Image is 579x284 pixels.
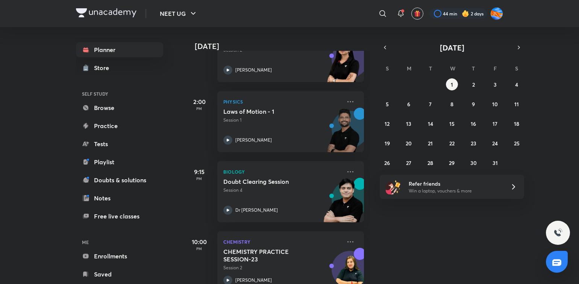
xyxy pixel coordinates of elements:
[385,120,390,127] abbr: October 12, 2025
[429,101,432,108] abbr: October 7, 2025
[223,237,341,246] p: Chemistry
[76,209,163,224] a: Free live classes
[515,81,518,88] abbr: October 4, 2025
[428,140,433,147] abbr: October 21, 2025
[390,42,514,53] button: [DATE]
[472,101,475,108] abbr: October 9, 2025
[223,117,341,124] p: Session 1
[511,78,523,90] button: October 4, 2025
[514,120,519,127] abbr: October 18, 2025
[407,65,411,72] abbr: Monday
[467,118,479,130] button: October 16, 2025
[511,137,523,149] button: October 25, 2025
[489,137,501,149] button: October 24, 2025
[492,101,498,108] abbr: October 10, 2025
[511,98,523,110] button: October 11, 2025
[76,42,163,57] a: Planner
[403,137,415,149] button: October 20, 2025
[450,101,453,108] abbr: October 8, 2025
[223,187,341,194] p: Session 4
[406,120,411,127] abbr: October 13, 2025
[515,65,518,72] abbr: Saturday
[467,78,479,90] button: October 2, 2025
[76,236,163,249] h6: ME
[195,42,371,51] h4: [DATE]
[76,87,163,100] h6: SELF STUDY
[449,120,455,127] abbr: October 15, 2025
[553,228,562,237] img: ttu
[494,65,497,72] abbr: Friday
[386,179,401,194] img: referral
[381,137,393,149] button: October 19, 2025
[155,6,202,21] button: NEET UG
[381,118,393,130] button: October 12, 2025
[462,10,469,17] img: streak
[411,8,423,20] button: avatar
[424,157,437,169] button: October 28, 2025
[235,137,272,144] p: [PERSON_NAME]
[76,191,163,206] a: Notes
[489,118,501,130] button: October 17, 2025
[76,249,163,264] a: Enrollments
[428,120,433,127] abbr: October 14, 2025
[76,173,163,188] a: Doubts & solutions
[424,98,437,110] button: October 7, 2025
[235,277,272,284] p: [PERSON_NAME]
[323,108,364,160] img: unacademy
[472,81,475,88] abbr: October 2, 2025
[489,78,501,90] button: October 3, 2025
[409,188,501,194] p: Win a laptop, vouchers & more
[446,137,458,149] button: October 22, 2025
[446,118,458,130] button: October 15, 2025
[223,264,341,271] p: Session 2
[223,178,317,185] h5: Doubt Clearing Session
[407,101,410,108] abbr: October 6, 2025
[386,101,389,108] abbr: October 5, 2025
[449,159,455,166] abbr: October 29, 2025
[223,108,317,115] h5: Laws of Motion - 1
[223,167,341,176] p: Biology
[470,159,477,166] abbr: October 30, 2025
[76,136,163,151] a: Tests
[494,81,497,88] abbr: October 3, 2025
[471,140,476,147] abbr: October 23, 2025
[235,207,278,214] p: Dr [PERSON_NAME]
[450,65,455,72] abbr: Wednesday
[489,157,501,169] button: October 31, 2025
[184,176,214,181] p: PM
[446,78,458,90] button: October 1, 2025
[489,98,501,110] button: October 10, 2025
[446,98,458,110] button: October 8, 2025
[403,98,415,110] button: October 6, 2025
[471,120,476,127] abbr: October 16, 2025
[406,159,411,166] abbr: October 27, 2025
[76,8,136,17] img: Company Logo
[323,38,364,90] img: unacademy
[467,137,479,149] button: October 23, 2025
[184,106,214,111] p: PM
[493,120,497,127] abbr: October 17, 2025
[235,67,272,73] p: [PERSON_NAME]
[514,140,520,147] abbr: October 25, 2025
[429,65,432,72] abbr: Tuesday
[184,97,214,106] h5: 2:00
[472,65,475,72] abbr: Thursday
[76,100,163,115] a: Browse
[440,43,464,53] span: [DATE]
[223,248,317,263] h5: CHEMISTRY PRACTICE SESSION-23
[451,81,453,88] abbr: October 1, 2025
[490,7,503,20] img: Adithya MA
[384,159,390,166] abbr: October 26, 2025
[467,157,479,169] button: October 30, 2025
[386,65,389,72] abbr: Sunday
[184,167,214,176] h5: 9:15
[449,140,455,147] abbr: October 22, 2025
[514,101,519,108] abbr: October 11, 2025
[446,157,458,169] button: October 29, 2025
[493,159,498,166] abbr: October 31, 2025
[511,118,523,130] button: October 18, 2025
[184,246,214,251] p: PM
[323,178,364,230] img: unacademy
[424,118,437,130] button: October 14, 2025
[76,60,163,75] a: Store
